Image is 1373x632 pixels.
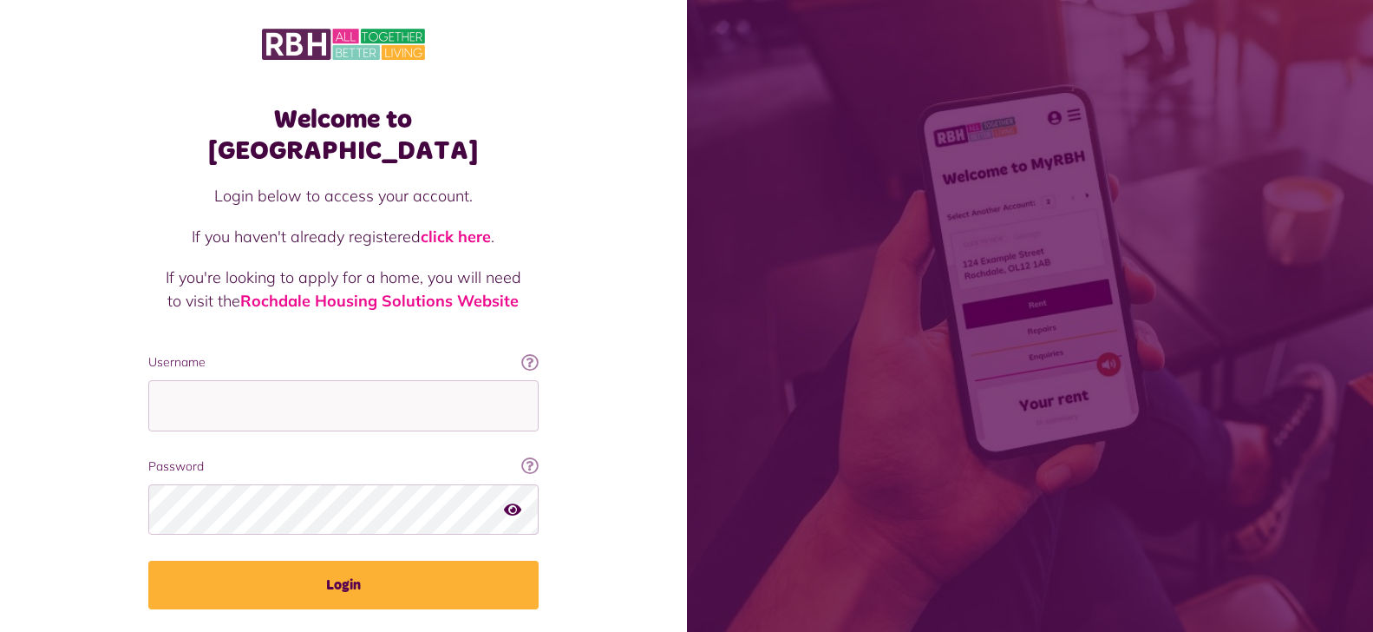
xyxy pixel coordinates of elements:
button: Login [148,561,539,609]
p: If you haven't already registered . [166,225,521,248]
p: Login below to access your account. [166,184,521,207]
a: Rochdale Housing Solutions Website [240,291,519,311]
label: Password [148,458,539,476]
p: If you're looking to apply for a home, you will need to visit the [166,266,521,313]
a: click here [421,227,491,247]
h1: Welcome to [GEOGRAPHIC_DATA] [148,104,539,167]
label: Username [148,353,539,372]
img: MyRBH [262,26,425,63]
